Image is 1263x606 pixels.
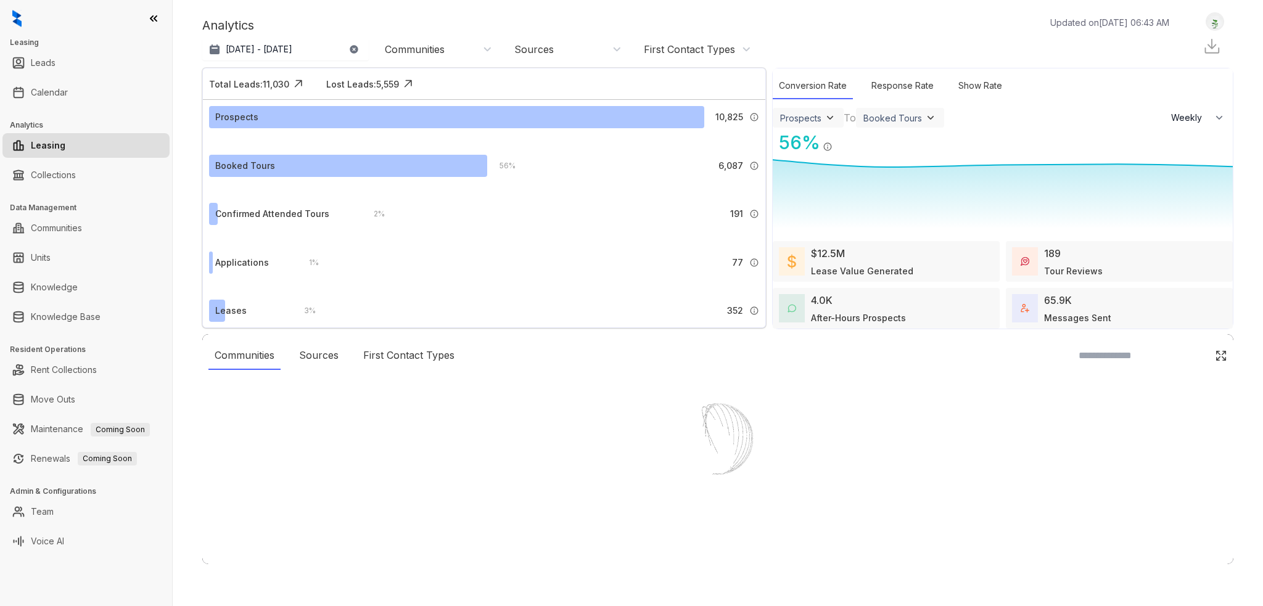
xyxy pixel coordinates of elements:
[215,159,275,173] div: Booked Tours
[1189,350,1199,361] img: SearchIcon
[10,120,172,131] h3: Analytics
[399,75,418,93] img: Click Icon
[31,163,76,187] a: Collections
[749,209,759,219] img: Info
[924,112,937,124] img: ViewFilterArrow
[1044,293,1072,308] div: 65.9K
[292,304,316,317] div: 3 %
[289,75,308,93] img: Click Icon
[811,246,845,261] div: $12.5M
[749,112,759,122] img: Info
[215,207,329,221] div: Confirmed Attended Tours
[31,216,82,240] a: Communities
[12,10,22,27] img: logo
[773,73,853,99] div: Conversion Rate
[2,305,170,329] li: Knowledge Base
[1171,112,1209,124] span: Weekly
[2,275,170,300] li: Knowledge
[293,342,345,370] div: Sources
[31,358,97,382] a: Rent Collections
[2,529,170,554] li: Voice AI
[31,446,137,471] a: RenewalsComing Soon
[10,486,172,497] h3: Admin & Configurations
[1215,350,1227,362] img: Click Icon
[811,311,906,324] div: After-Hours Prospects
[952,73,1008,99] div: Show Rate
[2,358,170,382] li: Rent Collections
[2,133,170,158] li: Leasing
[326,78,399,91] div: Lost Leads: 5,559
[10,37,172,48] h3: Leasing
[811,264,913,277] div: Lease Value Generated
[2,446,170,471] li: Renewals
[2,163,170,187] li: Collections
[487,159,516,173] div: 56 %
[31,80,68,105] a: Calendar
[2,80,170,105] li: Calendar
[209,78,289,91] div: Total Leads: 11,030
[788,304,796,313] img: AfterHoursConversations
[208,342,281,370] div: Communities
[31,499,54,524] a: Team
[31,305,101,329] a: Knowledge Base
[2,417,170,441] li: Maintenance
[811,293,833,308] div: 4.0K
[10,202,172,213] h3: Data Management
[727,304,743,317] span: 352
[2,216,170,240] li: Communities
[1044,246,1061,261] div: 189
[31,133,65,158] a: Leasing
[2,51,170,75] li: Leads
[833,131,851,149] img: Click Icon
[202,38,369,60] button: [DATE] - [DATE]
[31,245,51,270] a: Units
[1206,15,1224,28] img: UserAvatar
[226,43,292,55] p: [DATE] - [DATE]
[357,342,461,370] div: First Contact Types
[844,110,856,125] div: To
[31,387,75,412] a: Move Outs
[749,161,759,171] img: Info
[215,256,269,269] div: Applications
[202,16,254,35] p: Analytics
[696,501,740,513] div: Loading...
[773,129,820,157] div: 56 %
[1050,16,1169,29] p: Updated on [DATE] 06:43 AM
[656,377,780,501] img: Loader
[215,110,258,124] div: Prospects
[2,499,170,524] li: Team
[718,159,743,173] span: 6,087
[1164,107,1233,129] button: Weekly
[215,304,247,317] div: Leases
[1021,304,1029,313] img: TotalFum
[361,207,385,221] div: 2 %
[823,142,833,152] img: Info
[297,256,319,269] div: 1 %
[732,256,743,269] span: 77
[385,43,445,56] div: Communities
[31,51,56,75] a: Leads
[31,529,64,554] a: Voice AI
[514,43,554,56] div: Sources
[2,387,170,412] li: Move Outs
[78,452,137,465] span: Coming Soon
[1021,257,1029,266] img: TourReviews
[730,207,743,221] span: 191
[1203,37,1221,55] img: Download
[10,344,172,355] h3: Resident Operations
[749,306,759,316] img: Info
[31,275,78,300] a: Knowledge
[644,43,735,56] div: First Contact Types
[824,112,836,124] img: ViewFilterArrow
[2,245,170,270] li: Units
[863,113,922,123] div: Booked Tours
[1044,264,1103,277] div: Tour Reviews
[91,423,150,436] span: Coming Soon
[1044,311,1111,324] div: Messages Sent
[788,254,796,269] img: LeaseValue
[715,110,743,124] span: 10,825
[865,73,940,99] div: Response Rate
[780,113,821,123] div: Prospects
[749,258,759,268] img: Info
